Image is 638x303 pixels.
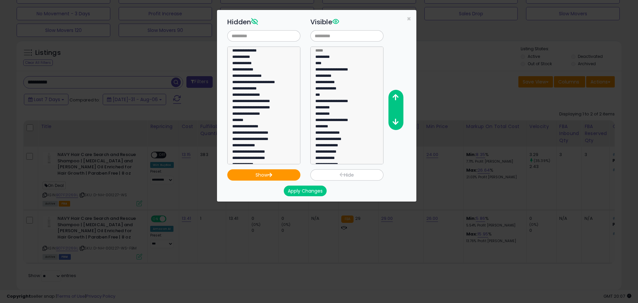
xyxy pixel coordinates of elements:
span: × [407,14,411,24]
h3: Visible [310,17,383,27]
button: Apply Changes [284,186,327,196]
button: Show [227,169,300,181]
h3: Hidden [227,17,300,27]
button: Hide [310,169,383,181]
